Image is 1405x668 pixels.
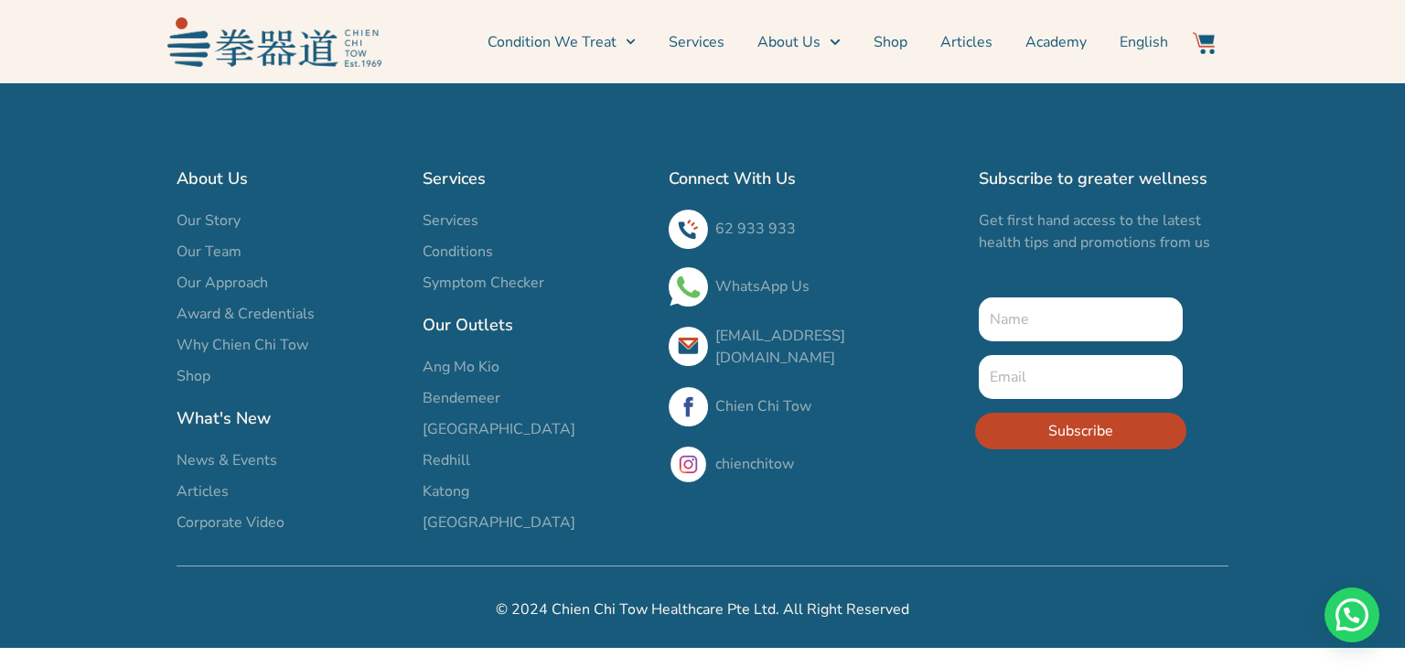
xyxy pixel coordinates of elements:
[715,396,811,416] a: Chien Chi Tow
[423,480,469,502] span: Katong
[757,19,840,65] a: About Us
[177,405,404,431] h2: What's New
[874,19,907,65] a: Shop
[979,297,1183,463] form: New Form
[975,413,1186,449] button: Subscribe
[423,312,650,338] h2: Our Outlets
[177,512,284,533] span: Corporate Video
[715,219,796,239] a: 62 933 933
[979,166,1228,191] h2: Subscribe to greater wellness
[423,241,493,263] span: Conditions
[423,241,650,263] a: Conditions
[423,356,650,378] a: Ang Mo Kio
[177,598,1228,620] h2: © 2024 Chien Chi Tow Healthcare Pte Ltd. All Right Reserved
[177,334,308,356] span: Why Chien Chi Tow
[669,19,724,65] a: Services
[177,365,210,387] span: Shop
[177,480,229,502] span: Articles
[177,272,268,294] span: Our Approach
[423,512,575,533] span: [GEOGRAPHIC_DATA]
[423,418,650,440] a: [GEOGRAPHIC_DATA]
[423,272,544,294] span: Symptom Checker
[1025,19,1087,65] a: Academy
[715,454,794,474] a: chienchitow
[1120,19,1168,65] a: English
[177,334,404,356] a: Why Chien Chi Tow
[423,418,575,440] span: [GEOGRAPHIC_DATA]
[423,512,650,533] a: [GEOGRAPHIC_DATA]
[423,210,478,232] span: Services
[423,387,650,409] a: Bendemeer
[177,303,315,325] span: Award & Credentials
[979,355,1183,399] input: Email
[488,19,636,65] a: Condition We Treat
[177,449,404,471] a: News & Events
[423,166,650,191] h2: Services
[177,480,404,502] a: Articles
[177,241,404,263] a: Our Team
[423,356,499,378] span: Ang Mo Kio
[177,512,404,533] a: Corporate Video
[391,19,1168,65] nav: Menu
[669,166,960,191] h2: Connect With Us
[715,326,845,368] a: [EMAIL_ADDRESS][DOMAIN_NAME]
[177,365,404,387] a: Shop
[177,303,404,325] a: Award & Credentials
[177,210,404,232] a: Our Story
[715,276,810,296] a: WhatsApp Us
[177,210,241,232] span: Our Story
[423,449,650,471] a: Redhill
[423,210,650,232] a: Services
[177,449,277,471] span: News & Events
[423,449,470,471] span: Redhill
[177,272,404,294] a: Our Approach
[1048,420,1113,442] span: Subscribe
[940,19,992,65] a: Articles
[979,297,1183,341] input: Name
[423,480,650,502] a: Katong
[177,166,404,191] h2: About Us
[177,241,241,263] span: Our Team
[979,210,1228,253] p: Get first hand access to the latest health tips and promotions from us
[1193,32,1215,54] img: Website Icon-03
[1120,31,1168,53] span: English
[423,272,650,294] a: Symptom Checker
[423,387,500,409] span: Bendemeer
